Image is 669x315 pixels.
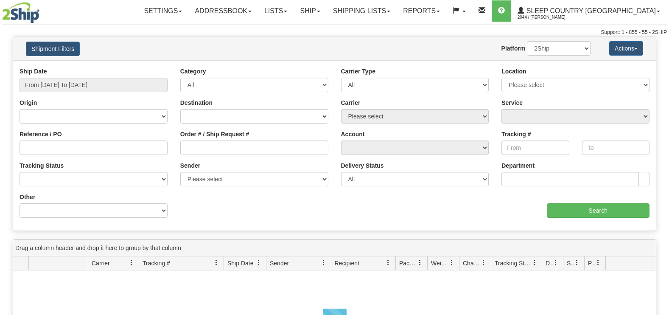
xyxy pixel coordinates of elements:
a: Ship [294,0,326,22]
span: Packages [399,259,417,267]
button: Shipment Filters [26,42,80,56]
div: grid grouping header [13,240,656,256]
span: Carrier [92,259,110,267]
span: Weight [431,259,449,267]
a: Addressbook [188,0,258,22]
a: Shipping lists [327,0,397,22]
a: Shipment Issues filter column settings [570,256,584,270]
label: Platform [501,44,526,53]
a: Tracking # filter column settings [209,256,224,270]
label: Category [180,67,206,76]
a: Sender filter column settings [316,256,331,270]
label: Delivery Status [341,161,384,170]
label: Ship Date [20,67,47,76]
input: Search [547,203,650,218]
a: Carrier filter column settings [124,256,139,270]
label: Carrier [341,98,361,107]
label: Account [341,130,365,138]
label: Reference / PO [20,130,62,138]
label: Carrier Type [341,67,375,76]
a: Delivery Status filter column settings [549,256,563,270]
label: Origin [20,98,37,107]
label: Order # / Ship Request # [180,130,249,138]
iframe: chat widget [649,114,668,201]
label: Destination [180,98,213,107]
label: Sender [180,161,200,170]
label: Tracking # [501,130,531,138]
label: Tracking Status [20,161,64,170]
a: Pickup Status filter column settings [591,256,605,270]
a: Weight filter column settings [445,256,459,270]
a: Packages filter column settings [413,256,427,270]
a: Tracking Status filter column settings [527,256,542,270]
span: Ship Date [227,259,253,267]
a: Recipient filter column settings [381,256,395,270]
label: Location [501,67,526,76]
input: From [501,141,569,155]
a: Settings [137,0,188,22]
span: Sleep Country [GEOGRAPHIC_DATA] [524,7,656,14]
a: Ship Date filter column settings [252,256,266,270]
a: Reports [397,0,446,22]
span: Tracking Status [495,259,532,267]
span: Tracking # [143,259,170,267]
span: Pickup Status [588,259,595,267]
label: Other [20,193,35,201]
label: Service [501,98,523,107]
span: Sender [270,259,289,267]
span: Delivery Status [546,259,553,267]
img: logo2044.jpg [2,2,39,23]
span: Shipment Issues [567,259,574,267]
div: Support: 1 - 855 - 55 - 2SHIP [2,29,667,36]
a: Charge filter column settings [476,256,491,270]
a: Lists [258,0,294,22]
input: To [582,141,649,155]
button: Actions [609,41,643,56]
span: Recipient [335,259,359,267]
span: Charge [463,259,481,267]
span: 2044 / [PERSON_NAME] [518,13,581,22]
label: Department [501,161,535,170]
a: Sleep Country [GEOGRAPHIC_DATA] 2044 / [PERSON_NAME] [511,0,666,22]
